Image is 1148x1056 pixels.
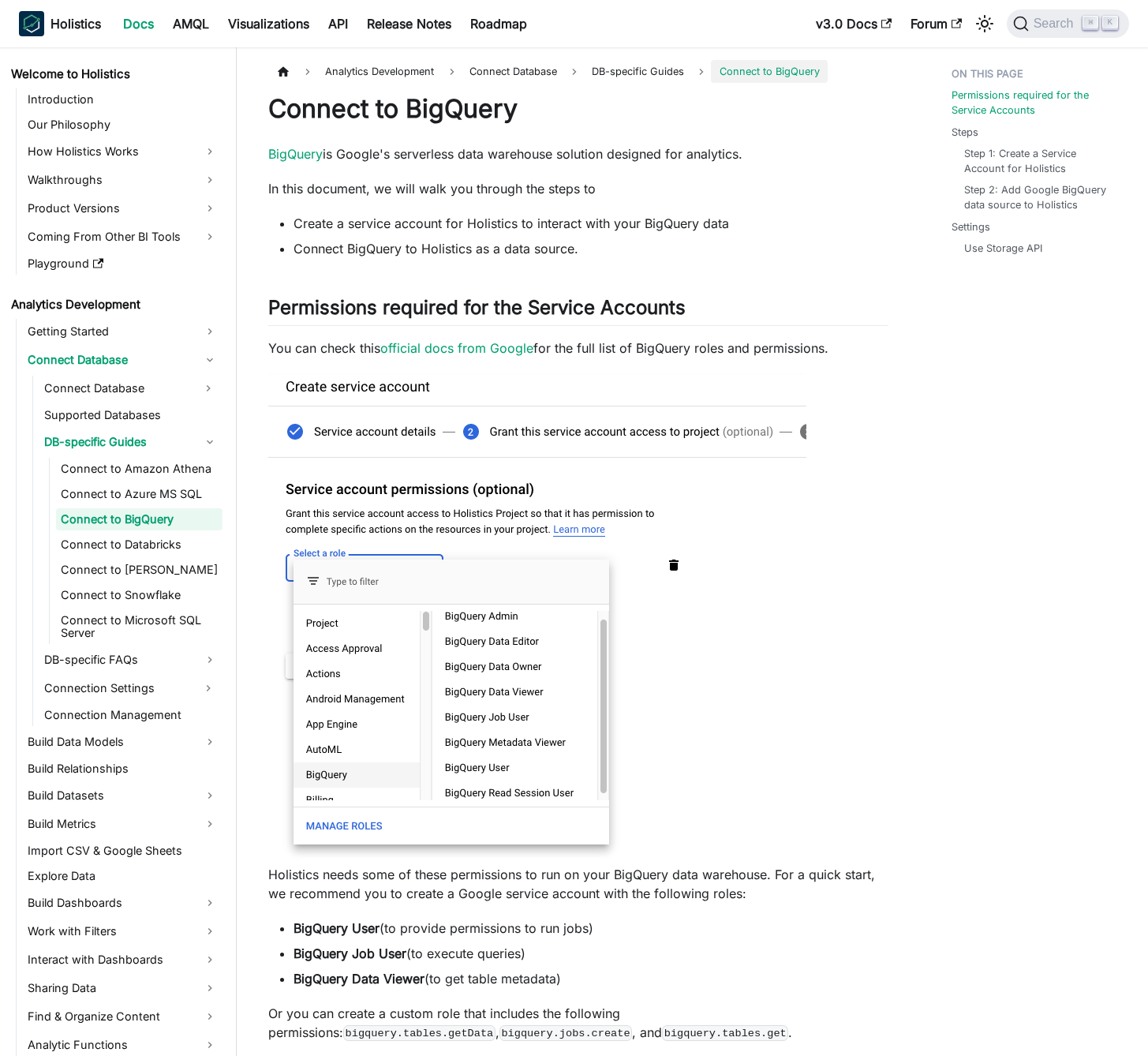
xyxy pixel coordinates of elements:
a: Connect to Microsoft SQL Server [56,609,222,644]
a: Connect to Databricks [56,534,222,556]
b: Holistics [50,14,101,33]
a: Connect to [PERSON_NAME] [56,559,222,581]
a: HolisticsHolistics [19,11,101,36]
code: bigquery.tables.get [662,1025,788,1041]
nav: Breadcrumbs [268,60,888,83]
a: API [319,11,357,36]
a: Interact with Dashboards [23,947,222,972]
a: Supported Databases [39,404,222,426]
a: Roadmap [461,11,537,36]
a: Welcome to Holistics [6,63,222,85]
a: Connect Database [23,347,222,373]
strong: BigQuery User [294,920,380,936]
h2: Permissions required for the Service Accounts [268,296,888,326]
span: Connect Database [462,60,565,83]
li: (to get table metadata) [294,969,888,988]
a: Introduction [23,88,222,110]
a: Sharing Data [23,975,222,1001]
a: v3.0 Docs [806,11,901,36]
code: bigquery.tables.getData [343,1025,495,1041]
a: Forum [901,11,971,36]
strong: BigQuery Job User [294,946,406,961]
a: Steps [952,125,978,140]
a: Visualizations [219,11,319,36]
a: Connection Settings [39,676,194,701]
li: Create a service account for Holistics to interact with your BigQuery data [294,214,888,233]
img: Holistics [19,11,44,36]
a: Connect to Azure MS SQL [56,483,222,505]
a: Step 1: Create a Service Account for Holistics [964,146,1116,176]
a: Home page [268,60,298,83]
a: Build Relationships [23,758,222,780]
h1: Connect to BigQuery [268,93,888,125]
li: (to execute queries) [294,944,888,963]
a: Use Storage API [964,241,1042,256]
span: DB-specific Guides [584,60,692,83]
p: Holistics needs some of these permissions to run on your BigQuery data warehouse. For a quick sta... [268,865,888,903]
a: DB-specific Guides [39,429,222,455]
p: is Google's serverless data warehouse solution designed for analytics. [268,144,888,163]
a: Find & Organize Content [23,1004,222,1029]
button: Search (Command+K) [1007,9,1129,38]
button: Expand sidebar category 'Connect Database' [194,376,222,401]
a: Getting Started [23,319,222,344]
a: AMQL [163,11,219,36]
a: Permissions required for the Service Accounts [952,88,1123,118]
span: Analytics Development [317,60,442,83]
a: official docs from Google [380,340,533,356]
a: Our Philosophy [23,114,222,136]
a: Work with Filters [23,919,222,944]
a: Walkthroughs [23,167,222,193]
a: BigQuery [268,146,323,162]
a: Import CSV & Google Sheets [23,840,222,862]
button: Expand sidebar category 'Connection Settings' [194,676,222,701]
a: Connect to Amazon Athena [56,458,222,480]
a: Build Metrics [23,811,222,837]
a: Build Dashboards [23,890,222,916]
a: Docs [114,11,163,36]
a: Connect Database [39,376,194,401]
p: Or you can create a custom role that includes the following permissions: , , and . [268,1004,888,1042]
p: You can check this for the full list of BigQuery roles and permissions. [268,339,888,358]
code: bigquery.jobs.create [499,1025,632,1041]
a: Settings [952,219,990,234]
a: Product Versions [23,196,222,221]
a: Coming From Other BI Tools [23,224,222,249]
a: Explore Data [23,865,222,887]
button: Switch between dark and light mode (currently light mode) [972,11,997,36]
a: Analytics Development [6,294,222,316]
a: Playground [23,253,222,275]
a: Step 2: Add Google BigQuery data source to Holistics [964,182,1116,212]
span: Search [1029,17,1083,31]
li: (to provide permissions to run jobs) [294,919,888,938]
a: Release Notes [357,11,461,36]
li: Connect BigQuery to Holistics as a data source. [294,239,888,258]
a: DB-specific FAQs [39,647,222,672]
kbd: ⌘ [1083,16,1098,30]
a: Connection Management [39,704,222,726]
a: How Holistics Works [23,139,222,164]
a: Build Data Models [23,729,222,755]
kbd: K [1102,16,1118,30]
span: Connect to BigQuery [711,60,827,83]
p: In this document, we will walk you through the steps to [268,179,888,198]
a: Build Datasets [23,783,222,808]
a: Connect to Snowflake [56,584,222,606]
a: Connect to BigQuery [56,508,222,530]
strong: BigQuery Data Viewer [294,971,424,987]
